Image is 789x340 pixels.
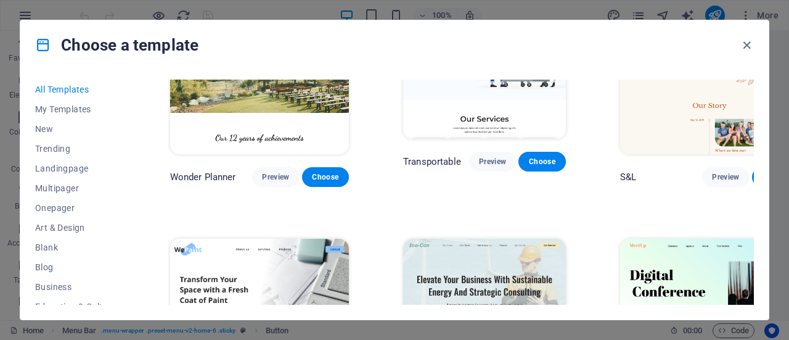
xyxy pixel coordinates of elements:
[35,99,116,119] button: My Templates
[35,80,116,99] button: All Templates
[35,139,116,159] button: Trending
[170,171,236,183] p: Wonder Planner
[35,178,116,198] button: Multipager
[35,262,116,272] span: Blog
[528,157,555,167] span: Choose
[518,152,565,172] button: Choose
[479,157,506,167] span: Preview
[35,183,116,193] span: Multipager
[302,167,349,187] button: Choose
[35,104,116,114] span: My Templates
[620,171,636,183] p: S&L
[35,144,116,154] span: Trending
[35,302,116,312] span: Education & Culture
[35,257,116,277] button: Blog
[35,238,116,257] button: Blank
[252,167,299,187] button: Preview
[35,35,198,55] h4: Choose a template
[469,152,516,172] button: Preview
[35,85,116,94] span: All Templates
[35,243,116,252] span: Blank
[712,172,739,182] span: Preview
[262,172,289,182] span: Preview
[35,297,116,317] button: Education & Culture
[35,164,116,173] span: Landingpage
[35,198,116,218] button: Onepager
[35,282,116,292] span: Business
[35,124,116,134] span: New
[35,203,116,213] span: Onepager
[35,159,116,178] button: Landingpage
[312,172,339,182] span: Choose
[702,167,749,187] button: Preview
[35,218,116,238] button: Art & Design
[403,155,461,168] p: Transportable
[35,277,116,297] button: Business
[35,119,116,139] button: New
[35,223,116,233] span: Art & Design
